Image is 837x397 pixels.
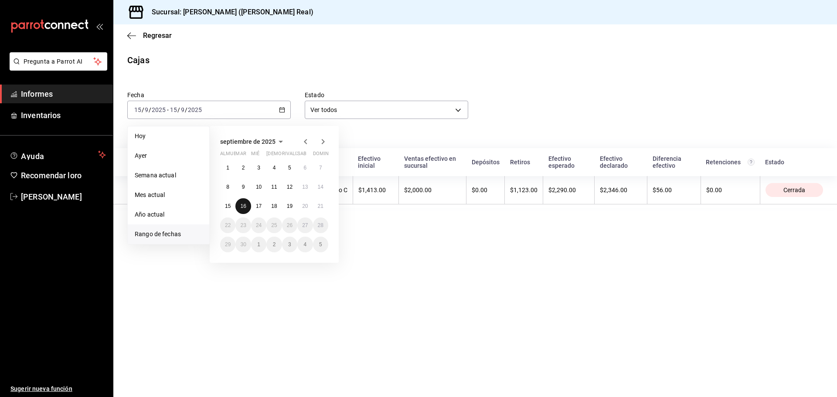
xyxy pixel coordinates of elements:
[653,155,681,169] font: Diferencia efectivo
[273,165,276,171] abbr: 4 de septiembre de 2025
[358,187,386,193] font: $1,413.00
[135,152,147,159] font: Ayer
[21,192,82,201] font: [PERSON_NAME]
[220,198,235,214] button: 15 de septiembre de 2025
[303,165,306,171] abbr: 6 de septiembre de 2025
[303,241,306,248] font: 4
[151,106,166,113] input: ----
[251,151,259,160] abbr: miércoles
[765,159,784,166] font: Estado
[220,179,235,195] button: 8 de septiembre de 2025
[266,151,318,160] abbr: jueves
[318,222,323,228] font: 28
[313,151,334,156] font: dominio
[257,241,260,248] abbr: 1 de octubre de 2025
[548,155,575,169] font: Efectivo esperado
[149,106,151,113] font: /
[287,184,293,190] abbr: 12 de septiembre de 2025
[313,151,334,160] abbr: domingo
[472,187,487,193] font: $0.00
[6,63,107,72] a: Pregunta a Parrot AI
[220,160,235,176] button: 1 de septiembre de 2025
[282,151,306,156] font: rivalizar
[235,151,246,160] abbr: martes
[167,106,169,113] font: -
[273,241,276,248] font: 2
[404,155,456,169] font: Ventas efectivo en sucursal
[142,106,144,113] font: /
[319,241,322,248] abbr: 5 de octubre de 2025
[256,203,262,209] font: 17
[302,203,308,209] font: 20
[257,241,260,248] font: 1
[256,222,262,228] abbr: 24 de septiembre de 2025
[257,165,260,171] abbr: 3 de septiembre de 2025
[251,198,266,214] button: 17 de septiembre de 2025
[21,89,53,98] font: Informes
[302,222,308,228] abbr: 27 de septiembre de 2025
[242,165,245,171] font: 2
[10,52,107,71] button: Pregunta a Parrot AI
[144,106,149,113] input: --
[319,165,322,171] abbr: 7 de septiembre de 2025
[266,198,282,214] button: 18 de septiembre de 2025
[318,184,323,190] abbr: 14 de septiembre de 2025
[510,187,538,193] font: $1,123.00
[226,165,229,171] abbr: 1 de septiembre de 2025
[235,237,251,252] button: 30 de septiembre de 2025
[302,203,308,209] abbr: 20 de septiembre de 2025
[271,203,277,209] abbr: 18 de septiembre de 2025
[143,31,172,40] font: Regresar
[127,92,144,98] font: Fecha
[135,231,181,238] font: Rango de fechas
[302,184,308,190] font: 13
[177,106,180,113] font: /
[318,184,323,190] font: 14
[318,222,323,228] abbr: 28 de septiembre de 2025
[225,203,231,209] font: 15
[288,241,291,248] abbr: 3 de octubre de 2025
[266,217,282,233] button: 25 de septiembre de 2025
[257,165,260,171] font: 3
[297,160,313,176] button: 6 de septiembre de 2025
[313,160,328,176] button: 7 de septiembre de 2025
[313,237,328,252] button: 5 de octubre de 2025
[297,198,313,214] button: 20 de septiembre de 2025
[783,187,805,193] font: Cerrada
[21,152,44,161] font: Ayuda
[220,151,246,160] abbr: lunes
[242,165,245,171] abbr: 2 de septiembre de 2025
[266,151,318,156] font: [DEMOGRAPHIC_DATA]
[152,8,313,16] font: Sucursal: [PERSON_NAME] ([PERSON_NAME] Real)
[313,179,328,195] button: 14 de septiembre de 2025
[600,155,628,169] font: Efectivo declarado
[251,160,266,176] button: 3 de septiembre de 2025
[251,179,266,195] button: 10 de septiembre de 2025
[226,184,229,190] abbr: 8 de septiembre de 2025
[220,237,235,252] button: 29 de septiembre de 2025
[185,106,187,113] font: /
[256,203,262,209] abbr: 17 de septiembre de 2025
[134,106,142,113] input: --
[318,203,323,209] font: 21
[282,160,297,176] button: 5 de septiembre de 2025
[24,58,83,65] font: Pregunta a Parrot AI
[288,165,291,171] abbr: 5 de septiembre de 2025
[287,203,293,209] font: 19
[273,241,276,248] abbr: 2 de octubre de 2025
[242,184,245,190] abbr: 9 de septiembre de 2025
[706,187,722,193] font: $0.00
[256,184,262,190] font: 10
[251,237,266,252] button: 1 de octubre de 2025
[225,241,231,248] font: 29
[226,184,229,190] font: 8
[235,179,251,195] button: 9 de septiembre de 2025
[282,198,297,214] button: 19 de septiembre de 2025
[135,191,165,198] font: Mes actual
[288,241,291,248] font: 3
[127,55,150,65] font: Cajas
[242,184,245,190] font: 9
[225,241,231,248] abbr: 29 de septiembre de 2025
[510,159,530,166] font: Retiros
[404,187,432,193] font: $2,000.00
